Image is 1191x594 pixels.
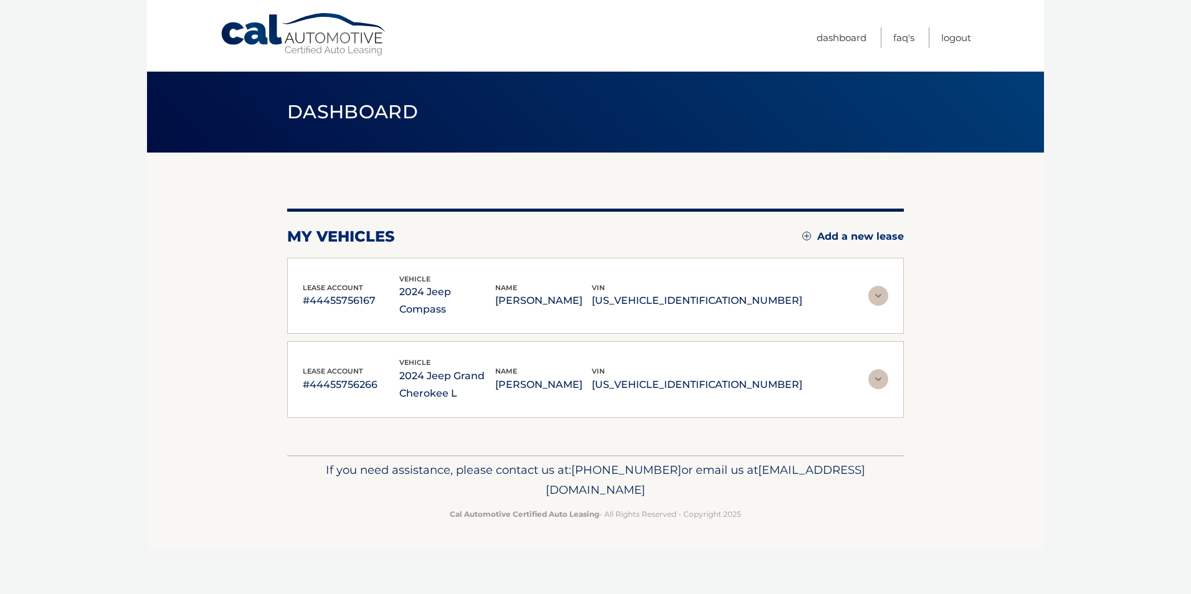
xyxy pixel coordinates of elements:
span: vin [592,367,605,375]
a: Dashboard [817,27,866,48]
p: [US_VEHICLE_IDENTIFICATION_NUMBER] [592,292,802,309]
h2: my vehicles [287,227,395,246]
img: accordion-rest.svg [868,286,888,306]
p: If you need assistance, please contact us at: or email us at [295,460,896,500]
strong: Cal Automotive Certified Auto Leasing [450,509,599,519]
span: name [495,367,517,375]
span: vehicle [399,275,430,283]
span: vin [592,283,605,292]
span: name [495,283,517,292]
p: 2024 Jeep Compass [399,283,496,318]
a: Add a new lease [802,230,904,243]
p: #44455756167 [303,292,399,309]
span: lease account [303,283,363,292]
p: - All Rights Reserved - Copyright 2025 [295,507,896,521]
span: vehicle [399,358,430,367]
img: accordion-rest.svg [868,369,888,389]
p: 2024 Jeep Grand Cherokee L [399,367,496,402]
p: [US_VEHICLE_IDENTIFICATION_NUMBER] [592,376,802,394]
span: [PHONE_NUMBER] [571,463,681,477]
p: [PERSON_NAME] [495,376,592,394]
a: Logout [941,27,971,48]
span: Dashboard [287,100,418,123]
img: add.svg [802,232,811,240]
a: Cal Automotive [220,12,388,57]
p: #44455756266 [303,376,399,394]
p: [PERSON_NAME] [495,292,592,309]
a: FAQ's [893,27,914,48]
span: lease account [303,367,363,375]
span: [EMAIL_ADDRESS][DOMAIN_NAME] [546,463,865,497]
